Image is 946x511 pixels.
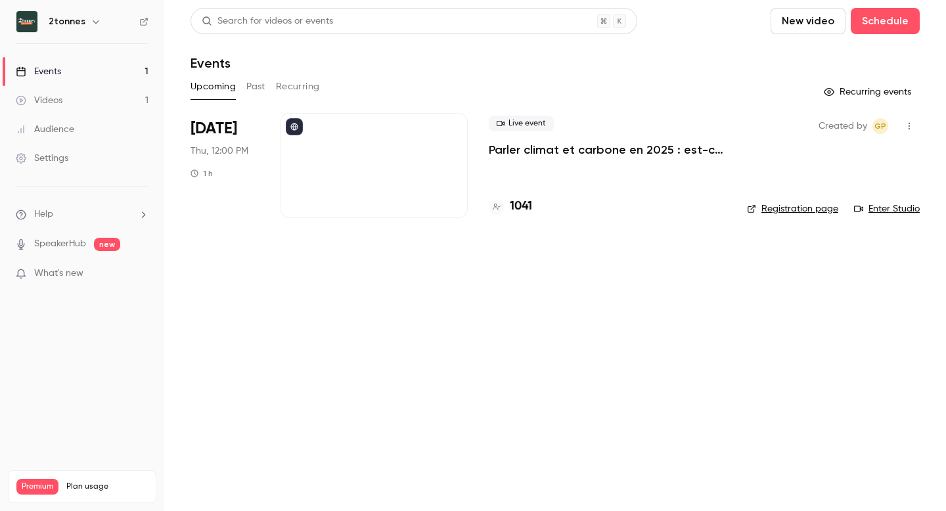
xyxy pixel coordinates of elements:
[16,479,58,495] span: Premium
[851,8,920,34] button: Schedule
[489,142,726,158] a: Parler climat et carbone en 2025 : est-ce bien raisonnable ?
[489,116,554,131] span: Live event
[16,208,148,221] li: help-dropdown-opener
[16,65,61,78] div: Events
[16,152,68,165] div: Settings
[489,198,532,215] a: 1041
[818,81,920,102] button: Recurring events
[34,267,83,280] span: What's new
[202,14,333,28] div: Search for videos or events
[191,118,237,139] span: [DATE]
[771,8,845,34] button: New video
[66,481,148,492] span: Plan usage
[747,202,838,215] a: Registration page
[16,11,37,32] img: 2tonnes
[191,144,248,158] span: Thu, 12:00 PM
[854,202,920,215] a: Enter Studio
[133,268,148,280] iframe: Noticeable Trigger
[34,237,86,251] a: SpeakerHub
[191,113,259,218] div: Sep 18 Thu, 12:00 PM (Europe/Paris)
[246,76,265,97] button: Past
[191,168,213,179] div: 1 h
[16,123,74,136] div: Audience
[49,15,85,28] h6: 2tonnes
[34,208,53,221] span: Help
[94,238,120,251] span: new
[874,118,886,134] span: GP
[191,76,236,97] button: Upcoming
[191,55,231,71] h1: Events
[872,118,888,134] span: Gabrielle Piot
[276,76,320,97] button: Recurring
[510,198,532,215] h4: 1041
[819,118,867,134] span: Created by
[16,94,62,107] div: Videos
